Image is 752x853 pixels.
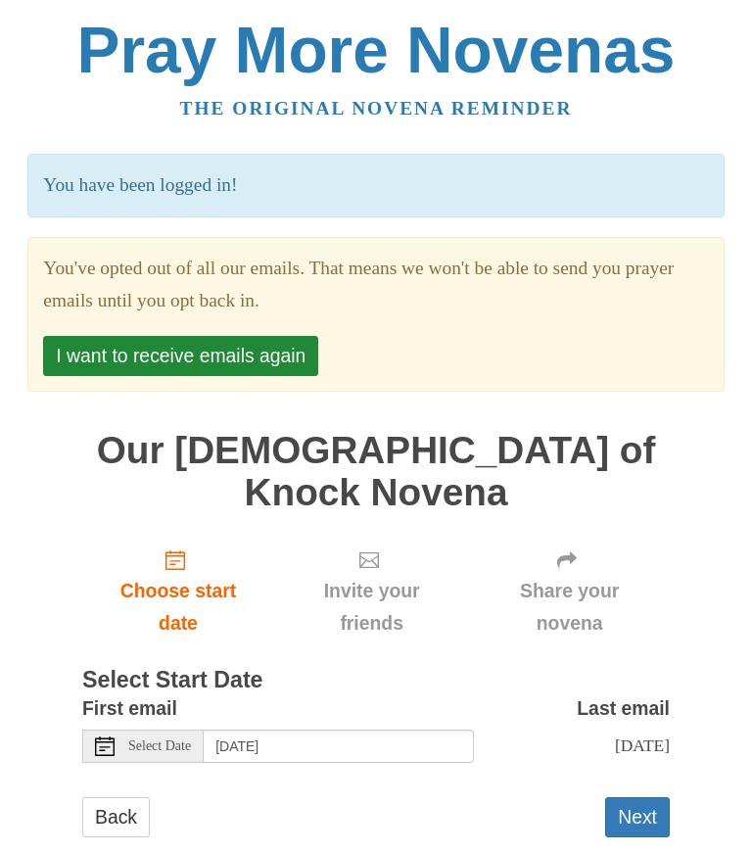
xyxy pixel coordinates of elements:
a: Pray More Novenas [77,14,676,86]
span: Select Date [128,739,191,753]
h3: Select Start Date [82,668,670,693]
section: You've opted out of all our emails. That means we won't be able to send you prayer emails until y... [43,253,708,317]
span: Invite your friends [294,575,449,640]
button: Next [605,797,670,837]
label: First email [82,692,177,725]
p: You have been logged in! [27,154,724,217]
div: Click "Next" to confirm your start date first. [469,533,670,649]
div: Click "Next" to confirm your start date first. [274,533,469,649]
span: [DATE] [615,735,670,755]
span: Share your novena [489,575,650,640]
a: Back [82,797,150,837]
button: I want to receive emails again [43,336,318,376]
label: Last email [577,692,670,725]
a: The original novena reminder [180,98,573,118]
span: Choose start date [102,575,255,640]
h1: Our [DEMOGRAPHIC_DATA] of Knock Novena [82,430,670,513]
a: Choose start date [82,533,274,649]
